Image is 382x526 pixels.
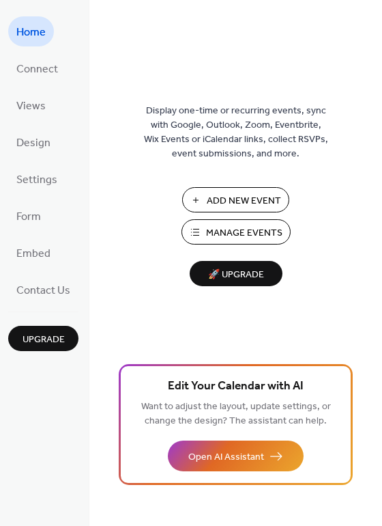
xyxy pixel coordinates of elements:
button: 🚀 Upgrade [190,261,282,286]
a: Contact Us [8,275,78,305]
span: 🚀 Upgrade [198,266,274,284]
span: Edit Your Calendar with AI [168,377,304,396]
span: Open AI Assistant [188,450,264,465]
span: Upgrade [23,333,65,347]
span: Form [16,206,41,228]
span: Add New Event [207,194,281,208]
span: Connect [16,59,58,81]
button: Open AI Assistant [168,441,304,471]
span: Want to adjust the layout, update settings, or change the design? The assistant can help. [141,398,331,430]
button: Add New Event [182,187,289,212]
span: Settings [16,169,57,191]
span: Embed [16,243,50,265]
a: Form [8,201,49,231]
span: Design [16,133,50,154]
a: Embed [8,238,59,268]
a: Home [8,16,54,46]
a: Views [8,90,54,120]
span: Display one-time or recurring events, sync with Google, Outlook, Zoom, Eventbrite, Wix Events or ... [144,104,328,161]
button: Manage Events [181,219,291,245]
span: Manage Events [206,226,282,240]
a: Connect [8,53,66,83]
button: Upgrade [8,326,78,351]
span: Home [16,22,46,44]
a: Settings [8,164,65,194]
span: Contact Us [16,280,70,302]
span: Views [16,96,46,117]
a: Design [8,127,59,157]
